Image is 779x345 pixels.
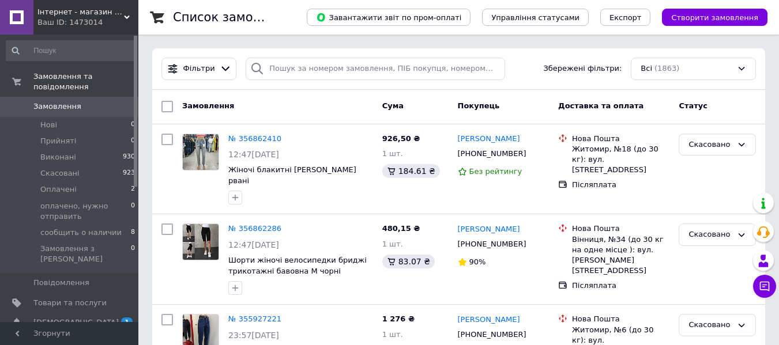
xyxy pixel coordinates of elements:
span: Без рейтингу [469,167,522,176]
span: Фільтри [183,63,215,74]
span: Покупець [458,101,500,110]
span: 12:47[DATE] [228,240,279,249]
span: Всі [641,63,652,74]
span: 12:47[DATE] [228,150,279,159]
a: Фото товару [182,134,219,170]
div: Нова Пошта [572,223,669,234]
a: № 356862410 [228,134,281,143]
div: Вінниця, №34 (до 30 кг на одне місце ): вул. [PERSON_NAME][STREET_ADDRESS] [572,234,669,276]
span: Збережені фільтри: [543,63,622,74]
span: Виконані [40,152,76,162]
div: 184.61 ₴ [382,164,440,178]
div: Нова Пошта [572,314,669,324]
span: 0 [131,136,135,146]
span: сообщить о наличии [40,228,122,238]
span: Скасовані [40,168,80,179]
input: Пошук [6,40,136,61]
span: [PHONE_NUMBER] [458,149,526,158]
span: 2 [131,184,135,195]
span: Замовлення та повідомлення [33,71,138,92]
div: Післяплата [572,180,669,190]
button: Завантажити звіт по пром-оплаті [307,9,471,26]
div: Ваш ID: 1473014 [37,17,138,28]
a: [PERSON_NAME] [458,224,520,235]
span: [PHONE_NUMBER] [458,240,526,248]
span: Замовлення з [PERSON_NAME] [40,244,131,264]
button: Чат з покупцем [753,275,776,298]
span: 480,15 ₴ [382,224,420,233]
span: 0 [131,120,135,130]
div: Нова Пошта [572,134,669,144]
span: Замовлення [33,101,81,112]
a: [PERSON_NAME] [458,134,520,145]
span: 1 шт. [382,149,403,158]
span: [DEMOGRAPHIC_DATA] [33,317,119,328]
div: Післяплата [572,280,669,291]
span: Нові [40,120,57,130]
span: Експорт [609,13,642,22]
span: оплачено, нужно отправить [40,201,131,222]
img: Фото товару [183,224,219,260]
span: Оплачені [40,184,77,195]
span: Cума [382,101,404,110]
span: 930 [123,152,135,162]
a: Фото товару [182,223,219,260]
button: Управління статусами [482,9,589,26]
div: Скасовано [688,229,732,241]
span: 90% [469,257,486,266]
span: 1 276 ₴ [382,314,415,323]
div: Скасовано [688,139,732,151]
input: Пошук за номером замовлення, ПІБ покупця, номером телефону, Email, номером накладної [246,58,505,80]
span: Завантажити звіт по пром-оплаті [316,12,461,22]
div: Скасовано [688,319,732,331]
span: [PHONE_NUMBER] [458,330,526,339]
span: Створити замовлення [671,13,758,22]
span: Доставка та оплата [558,101,643,110]
span: 8 [131,228,135,238]
a: № 355927221 [228,314,281,323]
span: 0 [131,201,135,222]
span: 1 шт. [382,330,403,339]
span: 0 [131,244,135,264]
span: 1 [121,317,133,327]
a: № 356862286 [228,224,281,233]
span: Товари та послуги [33,298,107,308]
h1: Список замовлень [173,10,290,24]
span: Прийняті [40,136,76,146]
span: 926,50 ₴ [382,134,420,143]
div: Житомир, №18 (до 30 кг): вул. [STREET_ADDRESS] [572,144,669,176]
a: Жіночі блакитні [PERSON_NAME] рвані [228,165,356,185]
a: Шорти жіночі велосипедки бриджі трикотажні бавовна М чорні [228,256,367,275]
span: Статус [679,101,708,110]
span: Замовлення [182,101,234,110]
div: 83.07 ₴ [382,255,435,268]
button: Експорт [600,9,651,26]
a: [PERSON_NAME] [458,314,520,325]
button: Створити замовлення [662,9,767,26]
a: Створити замовлення [650,13,767,21]
span: Інтернет - магазин JEANSTON [37,7,124,17]
span: 923 [123,168,135,179]
span: (1863) [654,64,679,73]
span: 1 шт. [382,240,403,248]
span: Управління статусами [491,13,579,22]
span: 23:57[DATE] [228,331,279,340]
img: Фото товару [183,134,219,170]
span: Повідомлення [33,278,89,288]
